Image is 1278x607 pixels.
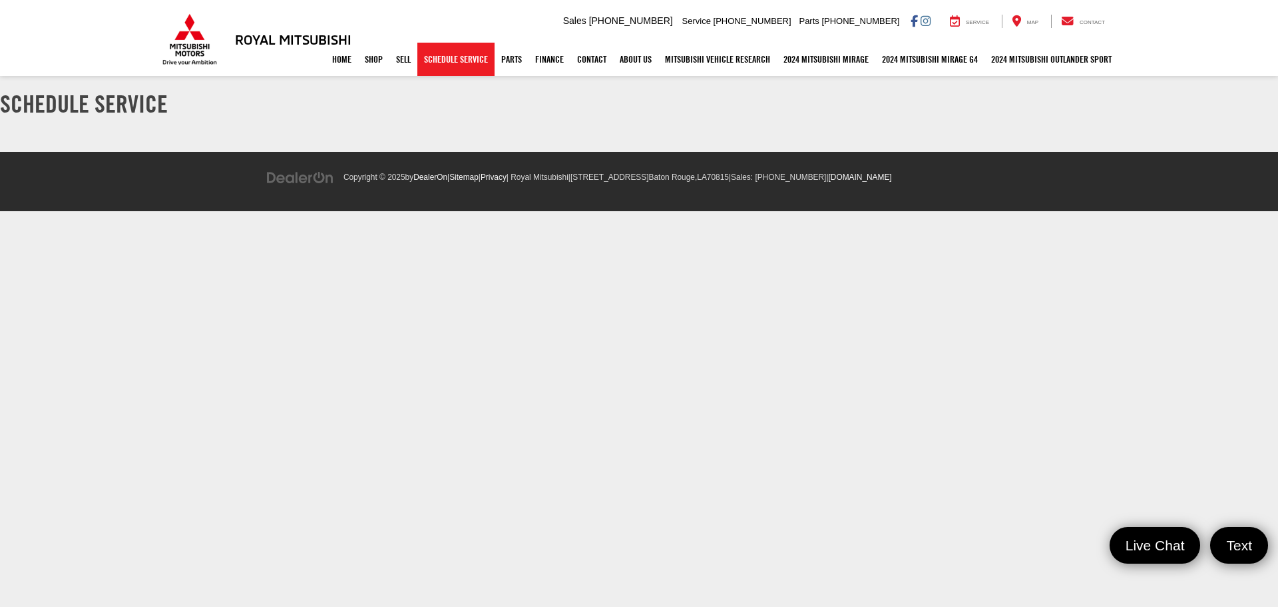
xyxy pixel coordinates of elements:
[1027,19,1038,25] span: Map
[829,173,892,182] a: [DOMAIN_NAME]
[529,43,570,76] a: Finance
[921,15,931,26] a: Instagram: Click to visit our Instagram page
[707,173,729,182] span: 70815
[755,173,826,182] span: [PHONE_NUMBER]
[325,43,358,76] a: Home
[1219,536,1259,554] span: Text
[821,16,899,26] span: [PHONE_NUMBER]
[417,43,495,76] a: Schedule Service
[358,43,389,76] a: Shop
[568,173,729,182] span: |
[1002,15,1048,28] a: Map
[563,15,586,26] span: Sales
[413,173,447,182] a: DealerOn Home Page
[570,173,649,182] span: [STREET_ADDRESS]
[479,173,507,182] span: |
[495,43,529,76] a: Parts: Opens in a new tab
[160,13,220,65] img: Mitsubishi
[266,171,334,185] img: DealerOn
[966,19,989,25] span: Service
[589,15,673,26] span: [PHONE_NUMBER]
[1080,19,1105,25] span: Contact
[447,173,479,182] span: |
[682,16,711,26] span: Service
[697,173,707,182] span: LA
[940,15,999,28] a: Service
[911,15,918,26] a: Facebook: Click to visit our Facebook page
[714,16,791,26] span: [PHONE_NUMBER]
[1051,15,1115,28] a: Contact
[799,16,819,26] span: Parts
[1110,527,1201,564] a: Live Chat
[875,43,984,76] a: 2024 Mitsubishi Mirage G4
[613,43,658,76] a: About Us
[731,173,753,182] span: Sales:
[777,43,875,76] a: 2024 Mitsubishi Mirage
[984,43,1118,76] a: 2024 Mitsubishi Outlander SPORT
[570,43,613,76] a: Contact
[389,43,417,76] a: Sell
[649,173,698,182] span: Baton Rouge,
[658,43,777,76] a: Mitsubishi Vehicle Research
[266,171,334,182] a: DealerOn
[729,173,827,182] span: |
[235,32,351,47] h3: Royal Mitsubishi
[343,173,405,182] span: Copyright © 2025
[449,173,479,182] a: Sitemap
[405,173,447,182] span: by
[1119,536,1191,554] span: Live Chat
[1210,527,1268,564] a: Text
[826,173,891,182] span: |
[507,173,568,182] span: | Royal Mitsubishi
[481,173,507,182] a: Privacy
